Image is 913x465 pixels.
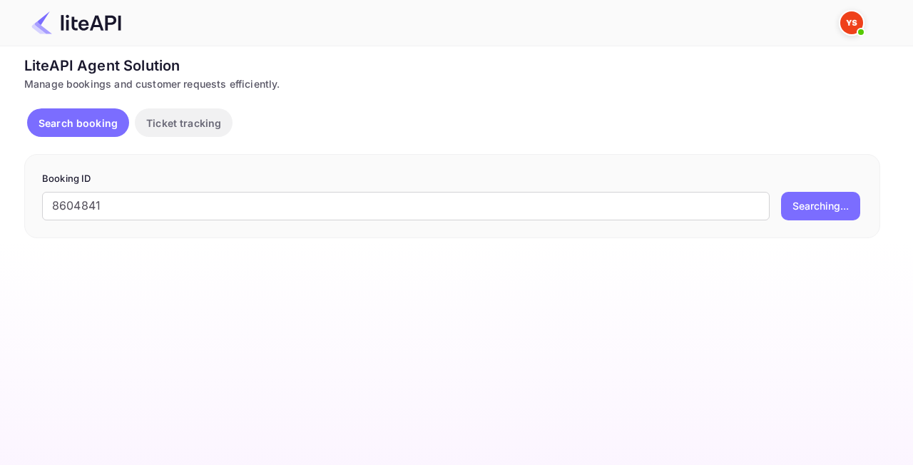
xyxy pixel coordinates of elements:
[42,172,862,186] p: Booking ID
[781,192,860,220] button: Searching...
[31,11,121,34] img: LiteAPI Logo
[146,116,221,131] p: Ticket tracking
[42,192,770,220] input: Enter Booking ID (e.g., 63782194)
[24,76,880,91] div: Manage bookings and customer requests efficiently.
[39,116,118,131] p: Search booking
[24,55,880,76] div: LiteAPI Agent Solution
[840,11,863,34] img: Yandex Support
